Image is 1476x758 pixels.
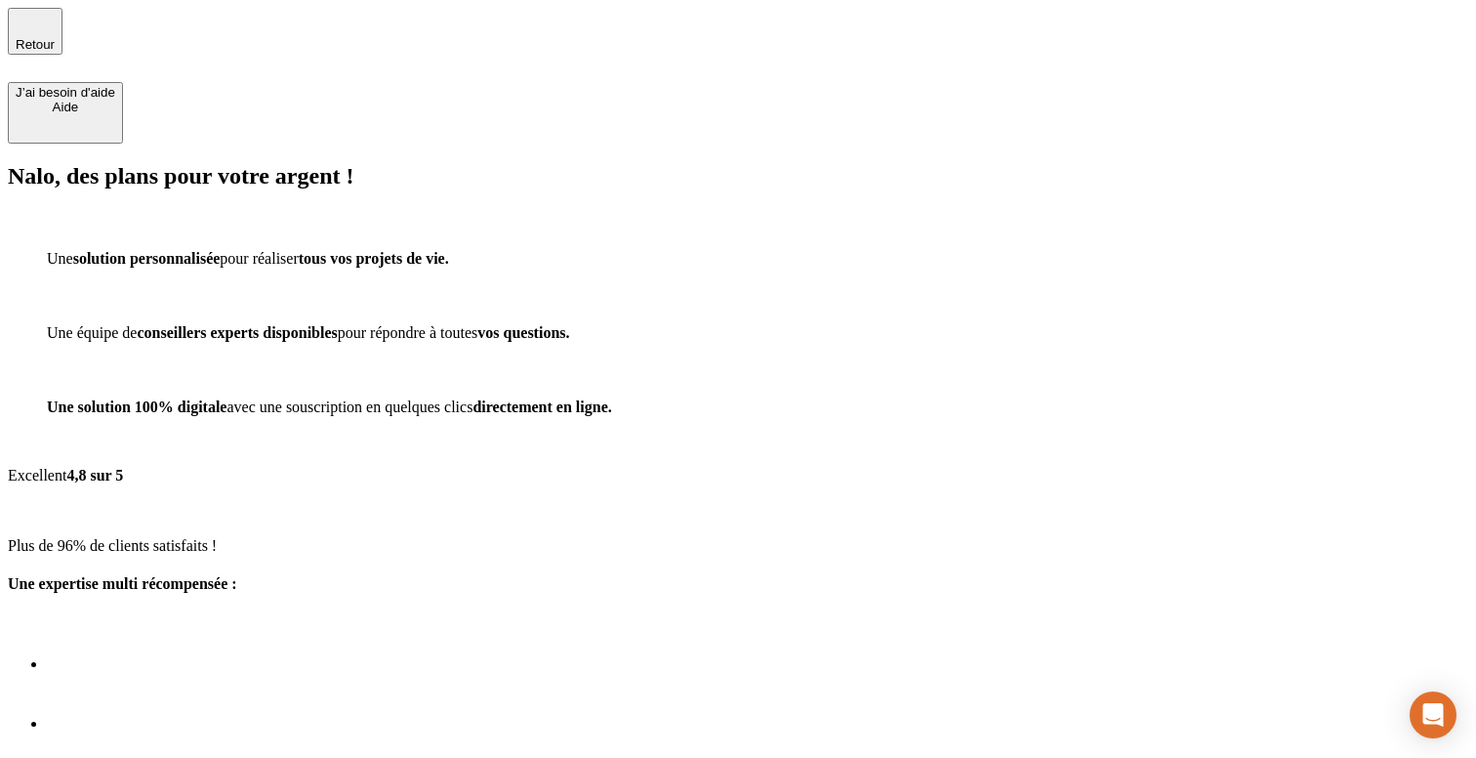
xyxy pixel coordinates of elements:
span: avec une souscription en quelques clics [226,399,472,415]
span: conseillers experts disponibles [137,324,337,341]
span: vos questions. [477,324,569,341]
span: Une [47,250,73,267]
img: checkmark [47,283,64,305]
img: Best savings advice award [47,613,103,669]
span: pour réaliser [220,250,298,267]
span: Retour [16,37,55,52]
span: Une équipe de [47,324,137,341]
button: J’ai besoin d'aideAide [8,82,123,144]
img: checkmark [47,209,64,231]
img: Google Review [8,432,23,447]
img: reviews stars [8,500,113,518]
span: tous vos projets de vie. [299,250,449,267]
span: pour répondre à toutes [338,324,478,341]
span: Une solution 100% digitale [47,399,226,415]
span: solution personnalisée [73,250,221,267]
div: Aide [16,100,115,114]
img: checkmark [47,358,64,379]
span: 4,8 sur 5 [66,467,123,484]
p: Plus de 96% de clients satisfaits ! [8,537,1468,555]
span: directement en ligne. [472,399,611,415]
div: J’ai besoin d'aide [16,85,115,100]
span: Excellent [8,467,66,484]
h2: Nalo, des plans pour votre argent ! [8,163,1468,189]
div: Open Intercom Messenger [1410,692,1456,738]
h4: Une expertise multi récompensée : [8,575,1468,593]
img: Best savings advice award [47,673,103,729]
button: Retour [8,8,62,55]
